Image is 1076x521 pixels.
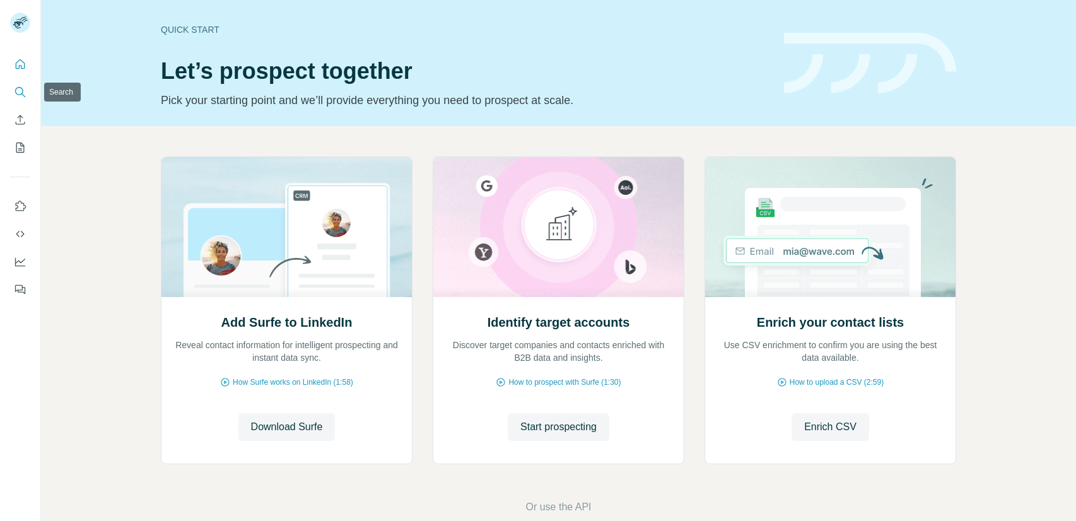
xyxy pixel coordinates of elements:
span: How to upload a CSV (2:59) [790,377,884,388]
button: Search [10,81,30,103]
button: Enrich CSV [792,413,869,441]
span: Start prospecting [520,419,597,435]
div: Quick start [161,23,769,36]
button: Use Surfe API [10,223,30,245]
button: Download Surfe [238,413,336,441]
button: Quick start [10,53,30,76]
img: Add Surfe to LinkedIn [161,157,412,297]
button: Use Surfe on LinkedIn [10,195,30,218]
h2: Identify target accounts [488,313,630,331]
img: Enrich your contact lists [705,157,956,297]
button: Dashboard [10,250,30,273]
span: Download Surfe [251,419,323,435]
img: banner [784,33,956,94]
p: Use CSV enrichment to confirm you are using the best data available. [718,339,943,364]
p: Reveal contact information for intelligent prospecting and instant data sync. [174,339,399,364]
span: How Surfe works on LinkedIn (1:58) [233,377,353,388]
button: Or use the API [525,500,591,515]
img: Identify target accounts [433,157,684,297]
span: How to prospect with Surfe (1:30) [508,377,621,388]
p: Pick your starting point and we’ll provide everything you need to prospect at scale. [161,91,769,109]
p: Discover target companies and contacts enriched with B2B data and insights. [446,339,671,364]
h2: Enrich your contact lists [757,313,904,331]
button: Start prospecting [508,413,609,441]
h1: Let’s prospect together [161,59,769,84]
button: Feedback [10,278,30,301]
h2: Add Surfe to LinkedIn [221,313,353,331]
span: Enrich CSV [804,419,857,435]
button: My lists [10,136,30,159]
button: Enrich CSV [10,108,30,131]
